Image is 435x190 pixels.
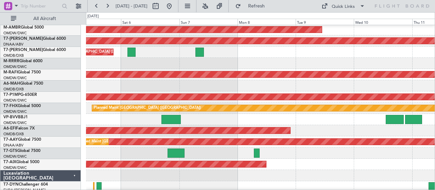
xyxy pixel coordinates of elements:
[296,19,354,25] div: Tue 9
[3,25,21,30] span: M-AMBR
[3,132,24,137] a: OMDB/DXB
[87,14,99,19] div: [DATE]
[3,109,27,114] a: OMDW/DWC
[116,3,147,9] span: [DATE] - [DATE]
[50,47,129,57] div: AOG Maint [GEOGRAPHIC_DATA] (Dubai Intl)
[3,42,23,47] a: DNAA/ABV
[3,183,48,187] a: T7-DYNChallenger 604
[3,154,27,159] a: OMDW/DWC
[3,25,44,30] a: M-AMBRGlobal 5000
[332,3,355,10] div: Quick Links
[3,98,27,103] a: OMDW/DWC
[3,160,16,164] span: T7-AIX
[3,138,41,142] a: T7-AAYGlobal 7500
[3,59,19,63] span: M-RRRR
[3,93,37,97] a: T7-P1MPG-650ER
[3,70,41,74] a: M-RAFIGlobal 7500
[3,149,40,153] a: T7-GTSGlobal 7500
[3,120,27,125] a: OMDW/DWC
[7,13,74,24] button: All Aircraft
[3,126,16,131] span: A6-EFI
[242,4,271,8] span: Refresh
[3,104,41,108] a: T7-FHXGlobal 5000
[3,160,39,164] a: T7-AIXGlobal 5000
[318,1,368,12] button: Quick Links
[121,19,179,25] div: Sat 6
[3,87,24,92] a: OMDB/DXB
[3,37,66,41] a: T7-[PERSON_NAME]Global 6000
[3,104,18,108] span: T7-FHX
[3,53,24,58] a: OMDB/DXB
[3,138,18,142] span: T7-AAY
[354,19,412,25] div: Wed 10
[3,82,20,86] span: A6-MAH
[3,82,43,86] a: A6-MAHGlobal 7500
[179,19,238,25] div: Sun 7
[3,93,20,97] span: T7-P1MP
[3,143,23,148] a: DNAA/ABV
[18,16,72,21] span: All Aircraft
[94,103,201,113] div: Planned Maint [GEOGRAPHIC_DATA] ([GEOGRAPHIC_DATA])
[3,64,27,69] a: OMDW/DWC
[63,19,121,25] div: Fri 5
[21,1,60,11] input: Trip Number
[3,48,66,52] a: T7-[PERSON_NAME]Global 6000
[3,75,27,81] a: OMDW/DWC
[3,70,18,74] span: M-RAFI
[3,59,42,63] a: M-RRRRGlobal 6000
[3,149,17,153] span: T7-GTS
[3,183,19,187] span: T7-DYN
[238,19,296,25] div: Mon 8
[3,31,27,36] a: OMDW/DWC
[3,165,27,170] a: OMDW/DWC
[3,48,43,52] span: T7-[PERSON_NAME]
[3,115,28,119] a: VP-BVVBBJ1
[3,126,35,131] a: A6-EFIFalcon 7X
[3,37,43,41] span: T7-[PERSON_NAME]
[232,1,273,12] button: Refresh
[3,115,18,119] span: VP-BVV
